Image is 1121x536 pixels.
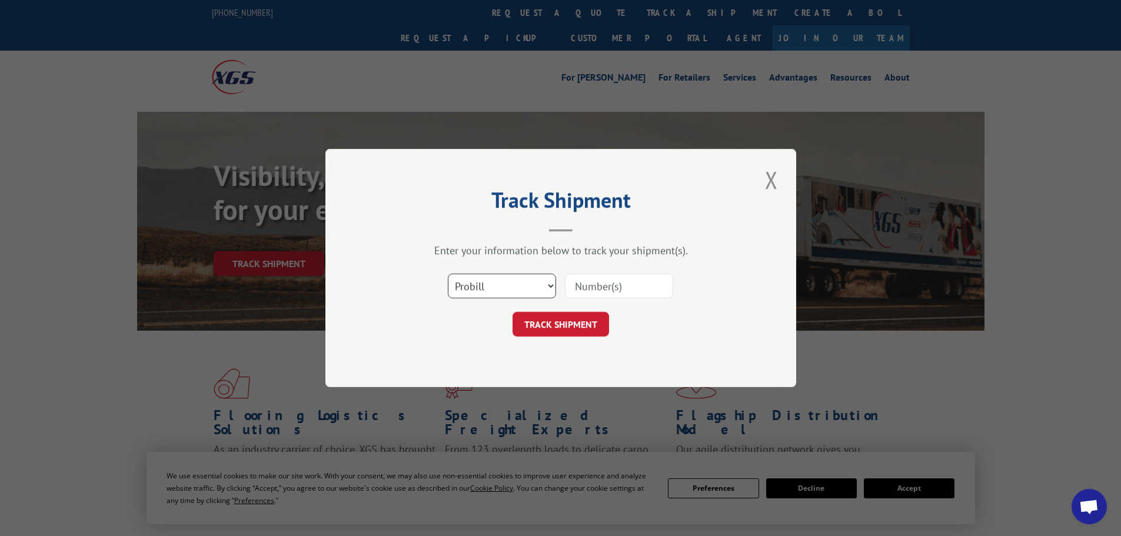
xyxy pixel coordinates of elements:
[384,192,737,214] h2: Track Shipment
[1072,489,1107,524] a: Open chat
[384,244,737,257] div: Enter your information below to track your shipment(s).
[565,274,673,298] input: Number(s)
[513,312,609,337] button: TRACK SHIPMENT
[761,164,781,196] button: Close modal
